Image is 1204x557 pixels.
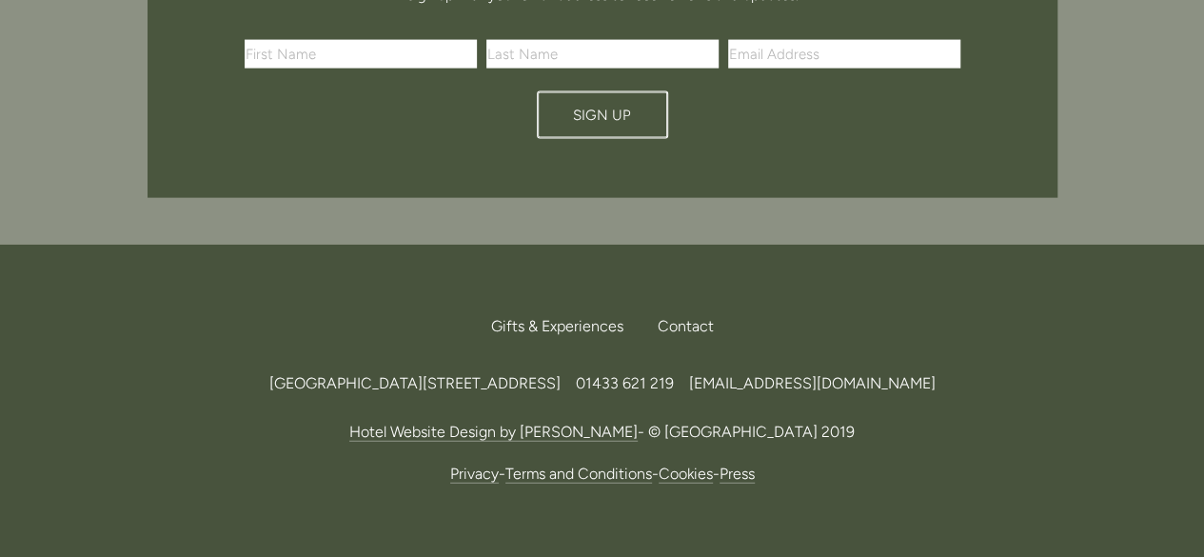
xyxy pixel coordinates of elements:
[689,374,936,392] a: [EMAIL_ADDRESS][DOMAIN_NAME]
[576,374,674,392] span: 01433 621 219
[642,306,714,348] div: Contact
[450,465,499,484] a: Privacy
[720,465,755,484] a: Press
[491,317,623,335] span: Gifts & Experiences
[486,40,719,69] input: Last Name
[659,465,713,484] a: Cookies
[269,374,561,392] span: [GEOGRAPHIC_DATA][STREET_ADDRESS]
[505,465,652,484] a: Terms and Conditions
[245,40,477,69] input: First Name
[573,107,631,124] span: Sign Up
[349,423,638,442] a: Hotel Website Design by [PERSON_NAME]
[148,461,1057,487] p: - - -
[148,419,1057,445] p: - © [GEOGRAPHIC_DATA] 2019
[491,306,639,348] a: Gifts & Experiences
[537,91,668,139] button: Sign Up
[728,40,960,69] input: Email Address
